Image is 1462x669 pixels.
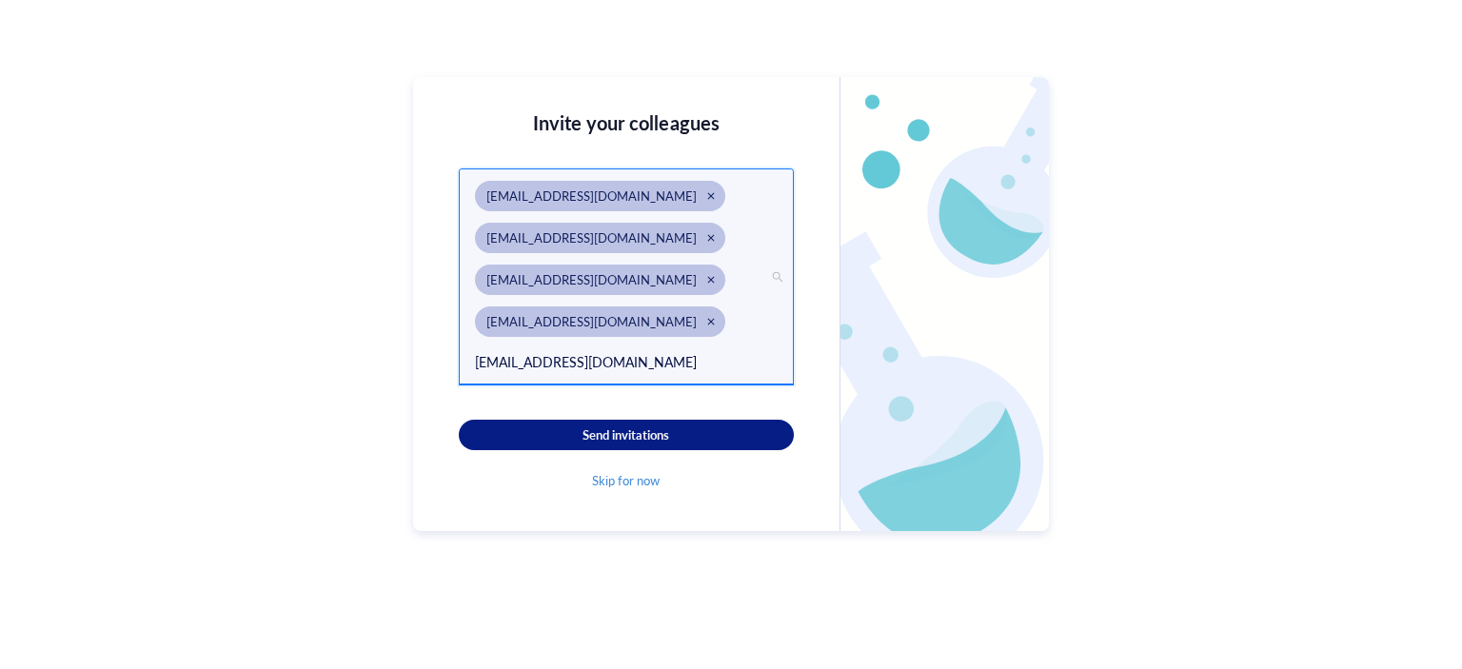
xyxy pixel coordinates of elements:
span: [EMAIL_ADDRESS][DOMAIN_NAME] [486,187,697,205]
div: Invite your colleagues [459,108,794,138]
button: Skip for now [588,469,663,492]
span: [EMAIL_ADDRESS][DOMAIN_NAME] [486,312,697,330]
div: Close [704,273,718,286]
div: Close [704,189,718,203]
div: Close [704,231,718,245]
span: Send invitations [583,426,669,443]
span: Skip for now [592,472,660,489]
button: Send invitations [459,420,794,450]
span: [EMAIL_ADDRESS][DOMAIN_NAME] [486,228,697,246]
div: Close [704,315,718,328]
span: [EMAIL_ADDRESS][DOMAIN_NAME] [486,270,697,288]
